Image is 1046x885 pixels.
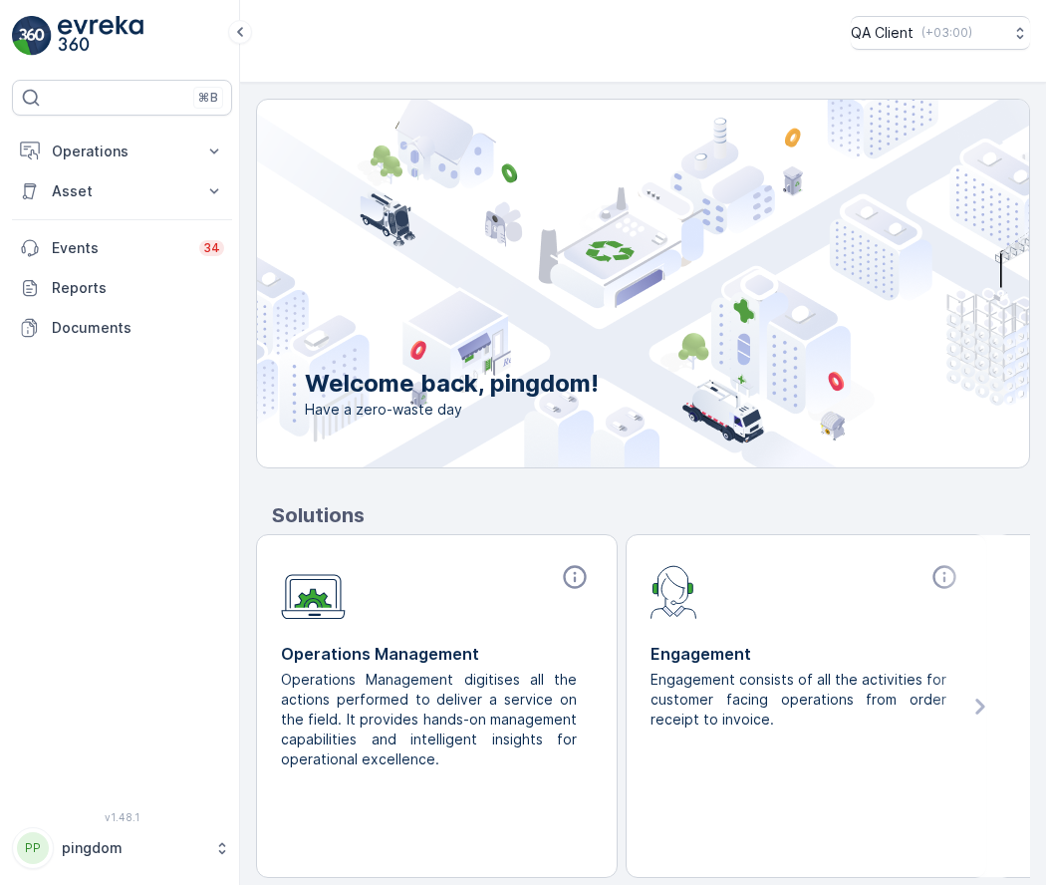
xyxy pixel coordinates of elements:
p: Engagement [651,642,962,666]
span: v 1.48.1 [12,811,232,823]
img: module-icon [281,563,346,620]
p: Reports [52,278,224,298]
img: logo_light-DOdMpM7g.png [58,16,143,56]
p: ⌘B [198,90,218,106]
img: city illustration [167,100,1029,467]
p: Asset [52,181,192,201]
a: Events34 [12,228,232,268]
div: PP [17,832,49,864]
p: Welcome back, pingdom! [305,368,599,400]
span: Have a zero-waste day [305,400,599,420]
p: Operations Management [281,642,593,666]
a: Documents [12,308,232,348]
p: Operations [52,142,192,161]
button: QA Client(+03:00) [851,16,1030,50]
p: ( +03:00 ) [921,25,972,41]
p: 34 [203,240,220,256]
p: Engagement consists of all the activities for customer facing operations from order receipt to in... [651,670,946,730]
a: Reports [12,268,232,308]
p: Operations Management digitises all the actions performed to deliver a service on the field. It p... [281,670,577,769]
p: Events [52,238,187,258]
p: QA Client [851,23,914,43]
img: logo [12,16,52,56]
button: Asset [12,171,232,211]
button: Operations [12,132,232,171]
p: Documents [52,318,224,338]
button: PPpingdom [12,827,232,869]
p: pingdom [62,838,204,858]
img: module-icon [651,563,697,619]
p: Solutions [272,500,1030,530]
